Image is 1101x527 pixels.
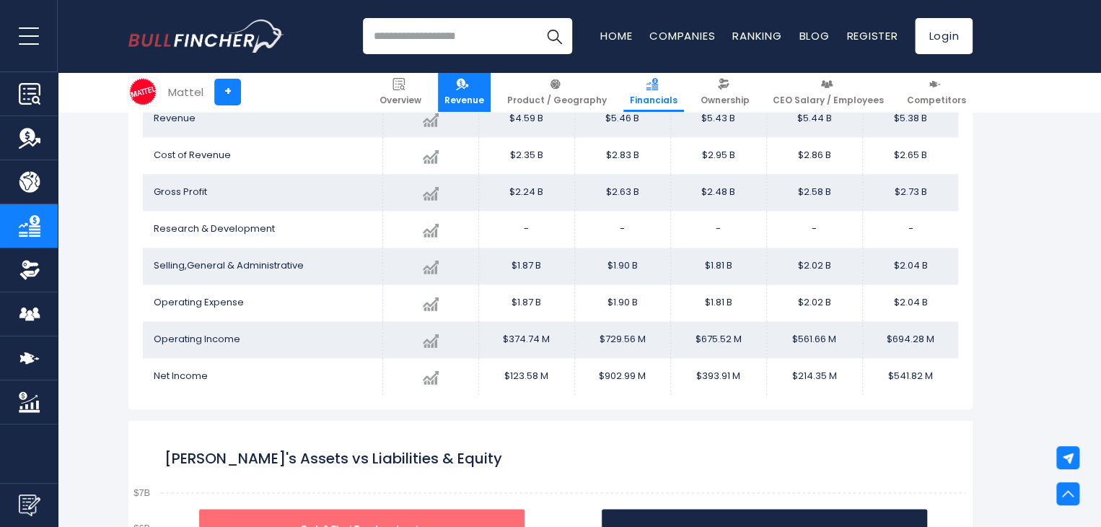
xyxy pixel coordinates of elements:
td: $2.04 B [862,284,958,321]
td: $1.87 B [478,284,574,321]
td: - [670,211,766,248]
td: $2.65 B [862,137,958,174]
td: $541.82 M [862,358,958,395]
a: Overview [373,72,428,112]
span: Gross Profit [154,185,207,199]
span: Research & Development [154,222,275,235]
td: $2.73 B [862,174,958,211]
td: - [574,211,670,248]
td: $1.81 B [670,248,766,284]
td: $2.24 B [478,174,574,211]
td: $374.74 M [478,321,574,358]
a: Competitors [900,72,973,112]
span: Competitors [907,95,966,106]
a: Ranking [732,28,781,43]
td: - [478,211,574,248]
td: $5.38 B [862,100,958,137]
span: CEO Salary / Employees [773,95,884,106]
td: - [862,211,958,248]
span: Operating Expense [154,295,244,309]
td: $729.56 M [574,321,670,358]
div: Mattel [168,84,203,100]
td: $2.48 B [670,174,766,211]
td: $2.35 B [478,137,574,174]
td: $5.43 B [670,100,766,137]
td: $2.58 B [766,174,862,211]
td: $1.81 B [670,284,766,321]
a: Ownership [694,72,756,112]
img: Bullfincher logo [128,19,284,53]
span: Cost of Revenue [154,148,231,162]
a: Financials [623,72,684,112]
td: $1.90 B [574,284,670,321]
img: Ownership [19,259,40,281]
td: $5.44 B [766,100,862,137]
a: Home [600,28,632,43]
a: CEO Salary / Employees [766,72,890,112]
button: Search [536,18,572,54]
span: Product / Geography [507,95,607,106]
td: $561.66 M [766,321,862,358]
span: Financials [630,95,677,106]
a: Login [915,18,973,54]
td: $694.28 M [862,321,958,358]
td: $2.02 B [766,284,862,321]
td: $2.95 B [670,137,766,174]
span: Selling,General & Administrative [154,258,304,272]
span: Revenue [444,95,484,106]
td: $5.46 B [574,100,670,137]
td: $123.58 M [478,358,574,395]
td: $2.83 B [574,137,670,174]
span: Net Income [154,369,208,383]
span: Overview [380,95,421,106]
td: $214.35 M [766,358,862,395]
a: Product / Geography [501,72,613,112]
img: MAT logo [129,78,157,105]
td: $675.52 M [670,321,766,358]
td: $2.86 B [766,137,862,174]
a: Register [846,28,898,43]
td: $1.90 B [574,248,670,284]
a: + [214,79,241,105]
td: - [766,211,862,248]
td: $393.91 M [670,358,766,395]
a: Companies [649,28,715,43]
span: Ownership [701,95,750,106]
td: $2.02 B [766,248,862,284]
td: $902.99 M [574,358,670,395]
span: Revenue [154,111,196,125]
a: Revenue [438,72,491,112]
td: $2.04 B [862,248,958,284]
td: $4.59 B [478,100,574,137]
a: Blog [799,28,829,43]
td: $1.87 B [478,248,574,284]
a: Go to homepage [128,19,284,53]
td: $2.63 B [574,174,670,211]
text: $7B [133,487,150,497]
span: Operating Income [154,332,240,346]
tspan: [PERSON_NAME]'s Assets vs Liabilities & Equity [165,448,502,469]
